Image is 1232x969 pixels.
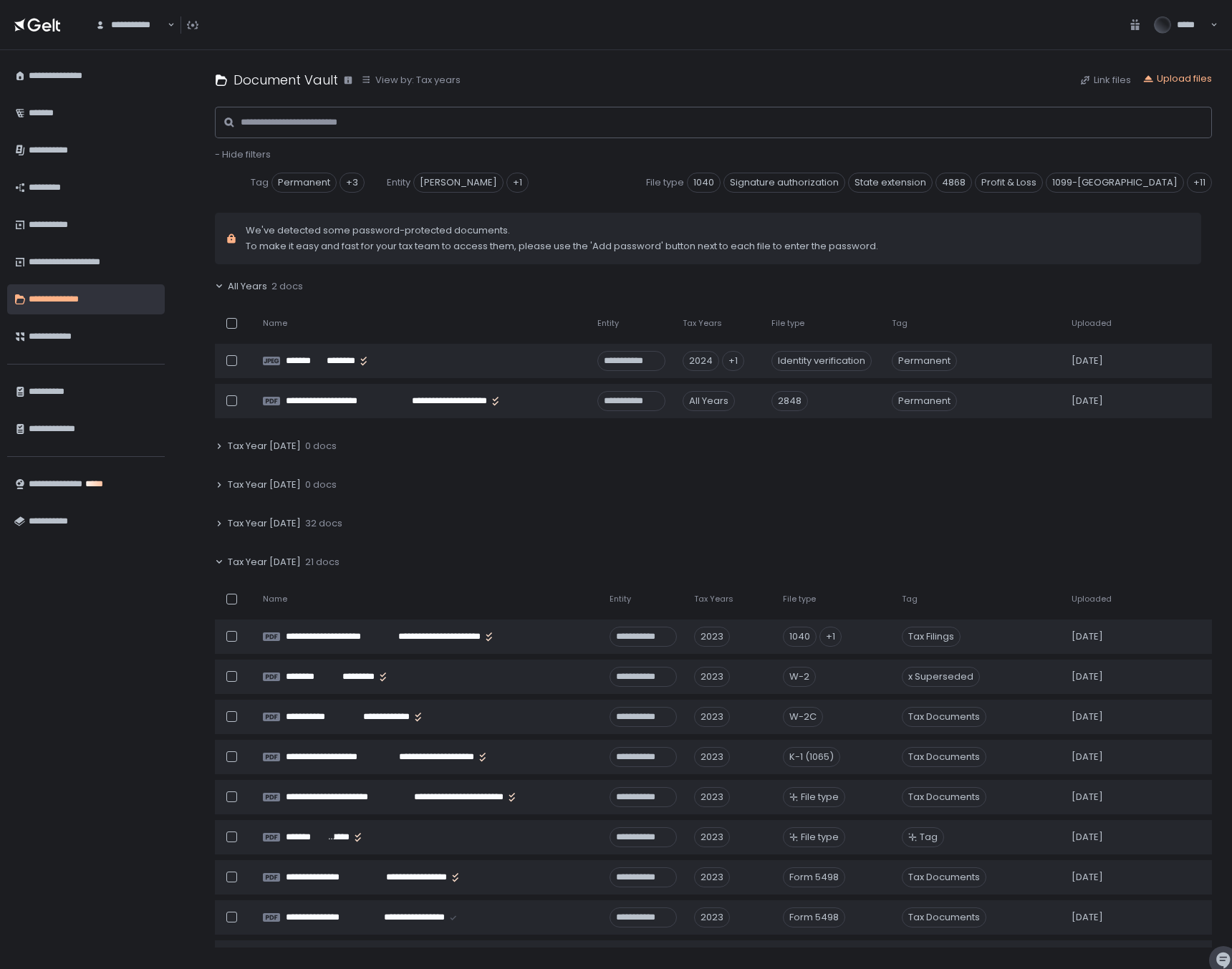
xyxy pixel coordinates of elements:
span: [DATE] [1072,630,1103,643]
span: Entity [387,176,410,189]
span: [DATE] [1072,710,1103,723]
span: Tax Documents [902,707,986,727]
span: Name [263,318,287,329]
span: Signature authorization [723,173,845,193]
div: Form 5498 [783,867,845,887]
span: File type [801,791,839,804]
span: Name [263,594,287,604]
span: Tag [902,594,918,604]
span: 1099-[GEOGRAPHIC_DATA] [1046,173,1184,193]
div: W-2 [783,667,816,687]
div: 2848 [771,391,808,411]
span: All Years [228,280,267,293]
span: 0 docs [305,478,337,491]
span: Tax Years [683,318,722,329]
div: 2023 [694,707,730,727]
div: 2023 [694,907,730,927]
div: 2023 [694,867,730,887]
div: +1 [819,627,842,647]
span: Tax Documents [902,867,986,887]
span: Tax Filings [902,627,961,647]
div: +1 [506,173,529,193]
span: Tax Year [DATE] [228,478,301,491]
span: File type [801,831,839,844]
input: Search for option [165,18,166,32]
div: 2023 [694,667,730,687]
div: +3 [340,173,365,193]
div: 1040 [783,627,817,647]
span: We've detected some password-protected documents. [246,224,878,237]
div: All Years [683,391,735,411]
span: Tax Documents [902,747,986,767]
button: View by: Tax years [361,74,461,87]
span: Tax Documents [902,907,986,927]
span: Permanent [271,173,337,193]
div: W-2C [783,707,823,727]
span: Permanent [892,351,957,371]
span: File type [783,594,816,604]
span: [DATE] [1072,355,1103,367]
span: File type [646,176,684,189]
span: To make it easy and fast for your tax team to access them, please use the 'Add password' button n... [246,240,878,253]
span: Tax Year [DATE] [228,556,301,569]
span: 4868 [935,173,972,193]
div: +1 [722,351,744,371]
span: Tag [251,176,269,189]
span: Tag [920,831,938,844]
span: - Hide filters [215,148,271,161]
span: 32 docs [305,517,342,530]
span: Entity [597,318,619,329]
div: 2023 [694,948,730,968]
div: 2023 [694,827,730,847]
span: [DATE] [1072,911,1103,924]
div: 2024 [683,351,719,371]
div: Identity verification [771,351,872,371]
h1: Document Vault [234,70,338,90]
span: Tax Documents [902,948,986,968]
div: Search for option [86,10,175,40]
span: Tax Documents [902,787,986,807]
span: Uploaded [1072,318,1112,329]
button: Link files [1079,74,1131,87]
span: [DATE] [1072,395,1103,408]
span: File type [771,318,804,329]
span: Tax Year [DATE] [228,440,301,453]
span: x Superseded [902,667,980,687]
span: [DATE] [1072,791,1103,804]
span: Uploaded [1072,594,1112,604]
button: - Hide filters [215,148,271,161]
div: 2023 [694,627,730,647]
span: [PERSON_NAME] [413,173,504,193]
div: +11 [1187,173,1212,193]
span: [DATE] [1072,670,1103,683]
span: State extension [848,173,933,193]
span: Tax Year [DATE] [228,517,301,530]
div: 2023 [694,747,730,767]
span: 2 docs [271,280,303,293]
button: Upload files [1142,72,1212,85]
span: [DATE] [1072,871,1103,884]
span: 1040 [687,173,721,193]
span: [DATE] [1072,751,1103,763]
span: 0 docs [305,440,337,453]
span: Tag [892,318,908,329]
span: 21 docs [305,556,340,569]
div: K-1 (1065) [783,747,840,767]
span: [DATE] [1072,831,1103,844]
span: Tax Years [694,594,733,604]
div: Form 5498 [783,907,845,927]
span: Profit & Loss [975,173,1043,193]
span: Entity [610,594,631,604]
div: 2023 [694,787,730,807]
span: Permanent [892,391,957,411]
div: Form 5498 [783,948,845,968]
